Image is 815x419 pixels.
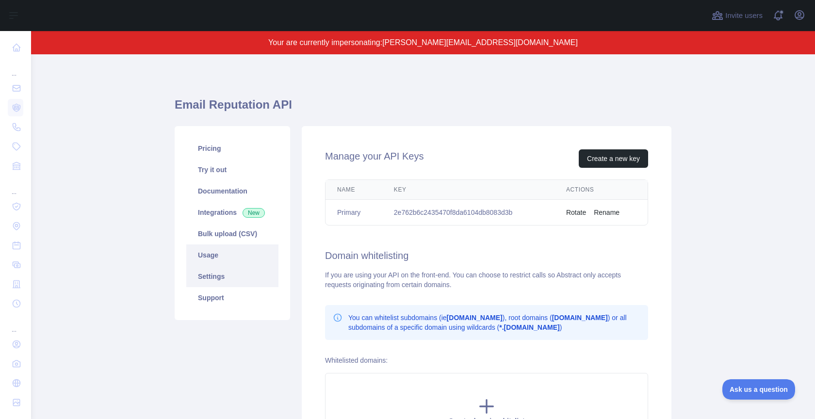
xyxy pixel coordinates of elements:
h2: Domain whitelisting [325,249,648,262]
a: Usage [186,244,278,266]
a: Support [186,287,278,308]
button: Rename [594,208,619,217]
span: New [243,208,265,218]
th: Name [326,180,382,200]
button: Rotate [566,208,586,217]
span: Your are currently impersonating: [268,38,382,47]
label: Whitelisted domains: [325,356,388,364]
b: [DOMAIN_NAME] [552,314,608,322]
a: Try it out [186,159,278,180]
button: Create a new key [579,149,648,168]
div: ... [8,58,23,78]
a: Documentation [186,180,278,202]
b: *.[DOMAIN_NAME] [499,323,559,331]
p: You can whitelist subdomains (ie ), root domains ( ) or all subdomains of a specific domain using... [348,313,640,332]
span: Invite users [725,10,763,21]
th: Actions [554,180,648,200]
button: Invite users [710,8,765,23]
div: ... [8,177,23,196]
h2: Manage your API Keys [325,149,424,168]
iframe: Toggle Customer Support [722,379,796,400]
th: Key [382,180,554,200]
td: 2e762b6c2435470f8da6104db8083d3b [382,200,554,226]
a: Settings [186,266,278,287]
a: Integrations New [186,202,278,223]
div: ... [8,314,23,334]
a: Pricing [186,138,278,159]
div: If you are using your API on the front-end. You can choose to restrict calls so Abstract only acc... [325,270,648,290]
span: [PERSON_NAME][EMAIL_ADDRESS][DOMAIN_NAME] [382,38,578,47]
td: Primary [326,200,382,226]
a: Bulk upload (CSV) [186,223,278,244]
b: [DOMAIN_NAME] [447,314,503,322]
h1: Email Reputation API [175,97,671,120]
